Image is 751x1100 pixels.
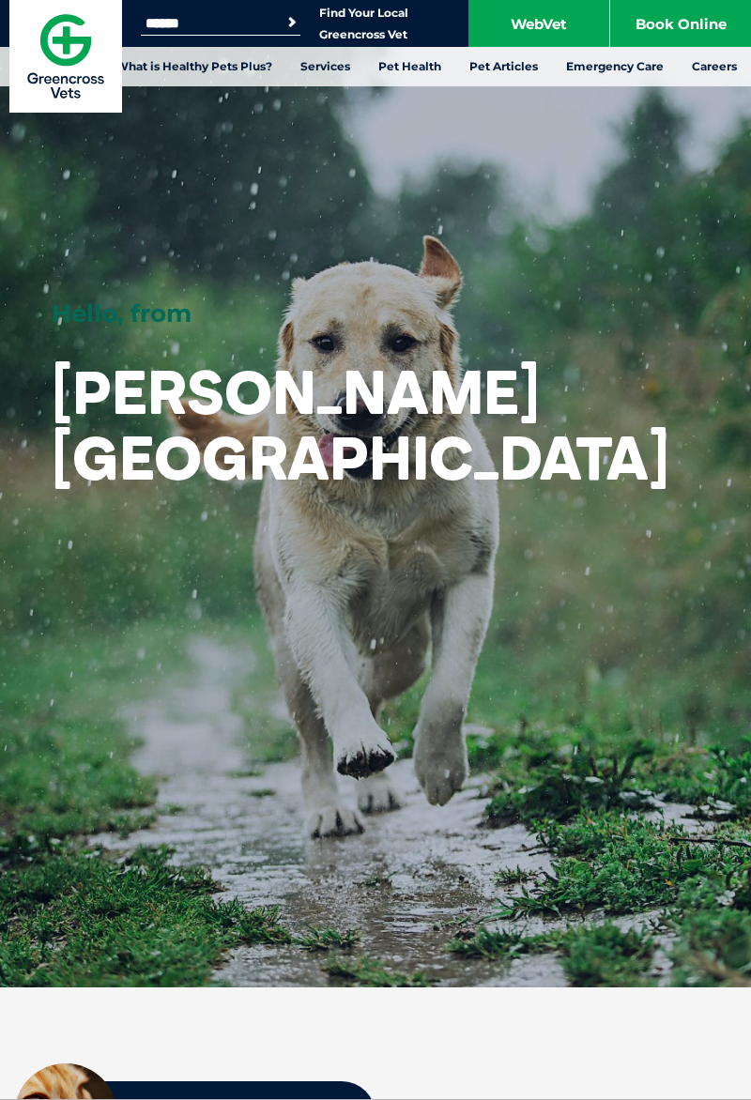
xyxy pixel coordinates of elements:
a: Emergency Care [552,47,678,86]
a: Services [286,47,364,86]
button: Search [283,13,301,32]
span: Hello, from [52,298,192,328]
a: Pet Health [364,47,455,86]
a: Pet Articles [455,47,552,86]
a: Careers [678,47,751,86]
h1: [PERSON_NAME][GEOGRAPHIC_DATA] [52,359,669,492]
a: Find Your Local Greencross Vet [319,6,408,42]
a: What is Healthy Pets Plus? [101,47,286,86]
